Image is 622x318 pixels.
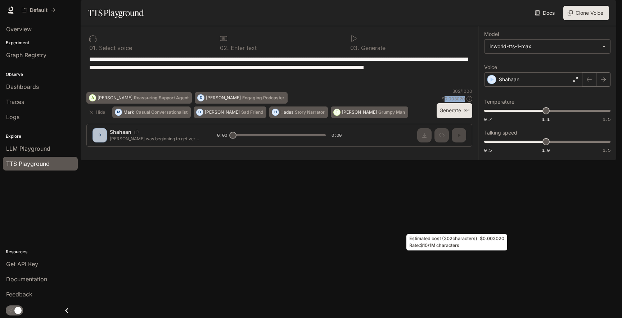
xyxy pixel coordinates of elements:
p: Shahaan [499,76,519,83]
p: Hades [280,110,293,114]
div: Estimated cost ( 302 characters): $ 0.003020 Rate: $10/1M characters [406,234,507,251]
div: A [89,92,96,104]
p: Voice [484,65,497,70]
p: 0 3 . [350,45,359,51]
p: Engaging Podcaster [242,96,284,100]
button: Generate⌘⏎ [437,103,472,118]
p: Grumpy Man [378,110,405,114]
p: 302 / 1000 [452,88,472,94]
span: 1.0 [542,147,550,153]
button: T[PERSON_NAME]Grumpy Man [331,106,408,118]
button: A[PERSON_NAME]Reassuring Support Agent [86,92,192,104]
span: 0.7 [484,116,492,122]
span: 1.5 [603,116,610,122]
p: Select voice [97,45,132,51]
p: [PERSON_NAME] [205,110,240,114]
button: O[PERSON_NAME]Sad Friend [194,106,266,118]
button: All workspaces [19,3,59,17]
div: T [334,106,340,118]
div: inworld-tts-1-max [490,43,599,50]
p: ⌘⏎ [464,109,469,113]
p: Story Narrator [295,110,325,114]
button: Hide [86,106,109,118]
h1: TTS Playground [88,6,144,20]
span: 1.1 [542,116,550,122]
p: Enter text [229,45,257,51]
div: O [197,106,203,118]
div: D [198,92,204,104]
p: 0 1 . [89,45,97,51]
p: Reassuring Support Agent [134,96,189,100]
p: [PERSON_NAME] [206,96,241,100]
button: HHadesStory Narrator [269,106,328,118]
p: Casual Conversationalist [136,110,188,114]
p: 0 2 . [220,45,229,51]
button: D[PERSON_NAME]Engaging Podcaster [195,92,288,104]
p: Generate [359,45,386,51]
a: Docs [533,6,558,20]
button: Clone Voice [563,6,609,20]
span: 0.5 [484,147,492,153]
p: Default [30,7,48,13]
p: Model [484,32,499,37]
button: MMarkCasual Conversationalist [112,106,191,118]
div: H [272,106,279,118]
span: 1.5 [603,147,610,153]
div: inworld-tts-1-max [484,40,610,53]
p: [PERSON_NAME] [98,96,132,100]
div: M [115,106,122,118]
p: Temperature [484,99,514,104]
p: [PERSON_NAME] [342,110,377,114]
p: Talking speed [484,130,517,135]
p: Sad Friend [241,110,263,114]
p: Mark [123,110,134,114]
